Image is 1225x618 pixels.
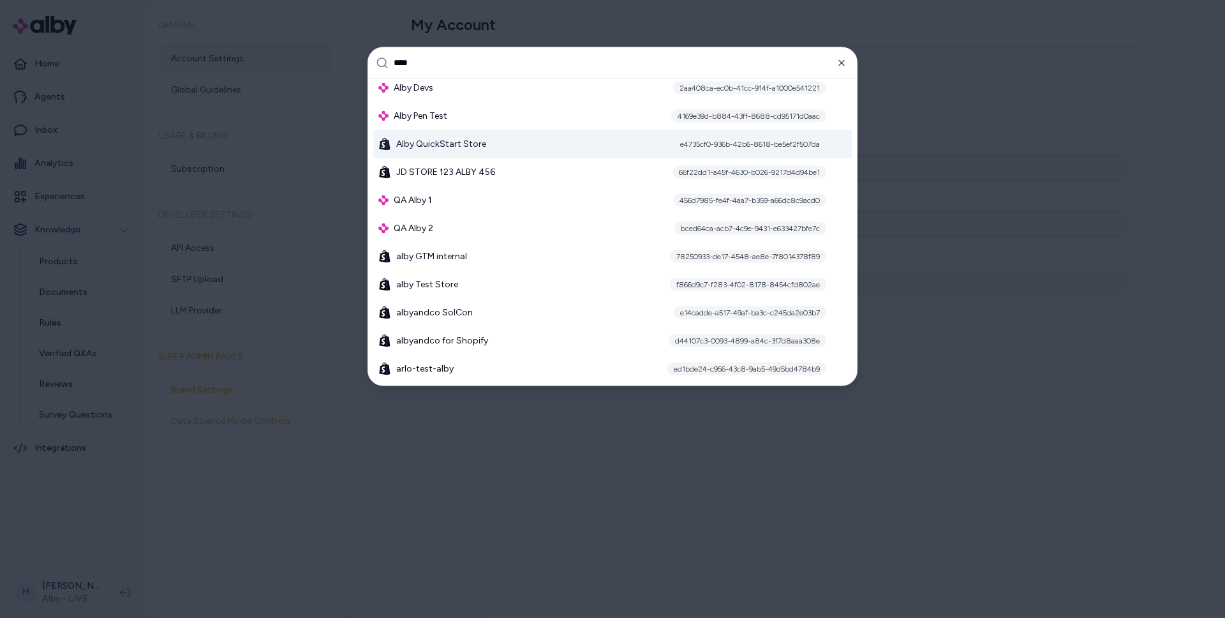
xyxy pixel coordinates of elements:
div: 456d7985-fe4f-4aa7-b359-a66dc8c9acd0 [673,193,826,206]
img: alby Logo [378,195,389,205]
span: QA Alby 2 [394,222,433,234]
div: Suggestions [368,79,857,385]
span: albyandco SolCon [396,306,473,319]
div: d44107c3-0093-4899-a84c-3f7d8aaa308e [669,334,826,347]
div: e14cadde-a517-49af-ba3c-c245da2e03b7 [674,306,826,319]
span: albyandco for Shopify [396,334,488,347]
span: Alby Pen Test [394,109,447,122]
div: 2aa408ca-ec0b-41cc-914f-a1000e541221 [673,81,826,94]
div: 78250933-de17-4548-ae8e-7f8014378f89 [670,250,826,262]
span: QA Alby 1 [394,193,432,206]
div: e4735cf0-936b-42b6-8618-be5ef2f507da [674,137,826,150]
span: arlo-test-alby [396,362,454,375]
span: alby Test Store [396,278,458,290]
img: alby Logo [378,82,389,93]
span: JD STORE 123 ALBY 456 [396,165,495,178]
div: 66f22dd1-a45f-4630-b026-9217d4d94be1 [672,165,826,178]
span: alby GTM internal [396,250,467,262]
span: Alby QuickStart Store [396,137,486,150]
div: 4169e39d-b884-43ff-8688-cd95171d0aac [671,109,826,122]
div: f866d9c7-f283-4f02-8178-8454cfd802ae [670,278,826,290]
div: ed1bde24-c956-43c8-9ab5-49d5bd4784b9 [667,362,826,375]
div: bced64ca-acb7-4c9e-9431-e633427bfe7c [674,222,826,234]
img: alby Logo [378,110,389,121]
span: Alby Devs [394,81,433,94]
img: alby Logo [378,223,389,233]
